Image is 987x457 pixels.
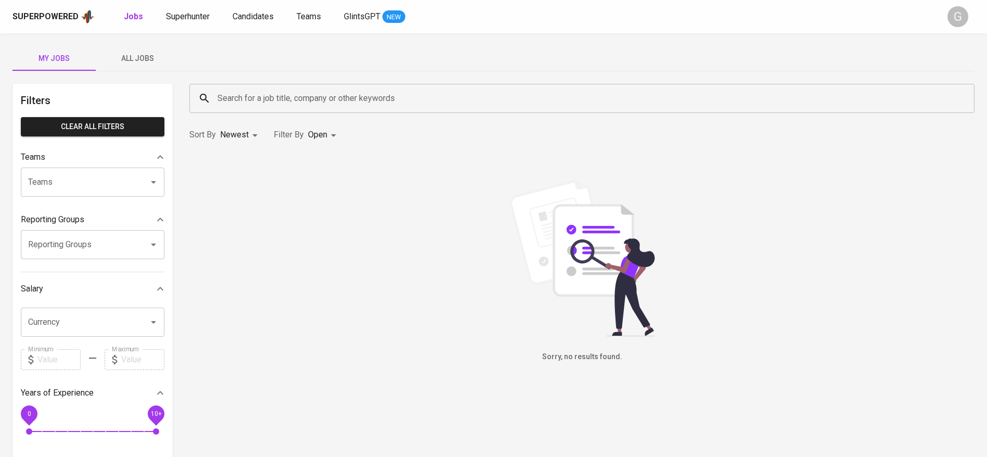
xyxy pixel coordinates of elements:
[297,11,321,21] span: Teams
[124,11,143,21] b: Jobs
[12,9,95,24] a: Superpoweredapp logo
[21,147,164,168] div: Teams
[166,10,212,23] a: Superhunter
[19,52,89,65] span: My Jobs
[150,410,161,417] span: 10+
[81,9,95,24] img: app logo
[947,6,968,27] div: G
[37,349,81,370] input: Value
[102,52,173,65] span: All Jobs
[21,283,43,295] p: Salary
[146,237,161,252] button: Open
[21,117,164,136] button: Clear All filters
[233,10,276,23] a: Candidates
[21,92,164,109] h6: Filters
[21,151,45,163] p: Teams
[220,129,249,141] p: Newest
[21,278,164,299] div: Salary
[233,11,274,21] span: Candidates
[274,129,304,141] p: Filter By
[189,351,975,363] h6: Sorry, no results found.
[124,10,145,23] a: Jobs
[189,129,216,141] p: Sort By
[382,12,405,22] span: NEW
[121,349,164,370] input: Value
[344,11,380,21] span: GlintsGPT
[21,387,94,399] p: Years of Experience
[12,11,79,23] div: Superpowered
[308,130,327,139] span: Open
[308,125,340,145] div: Open
[344,10,405,23] a: GlintsGPT NEW
[29,120,156,133] span: Clear All filters
[27,410,31,417] span: 0
[166,11,210,21] span: Superhunter
[504,180,660,336] img: file_searching.svg
[220,125,261,145] div: Newest
[21,213,84,226] p: Reporting Groups
[297,10,323,23] a: Teams
[21,383,164,403] div: Years of Experience
[21,209,164,230] div: Reporting Groups
[146,315,161,329] button: Open
[146,175,161,189] button: Open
